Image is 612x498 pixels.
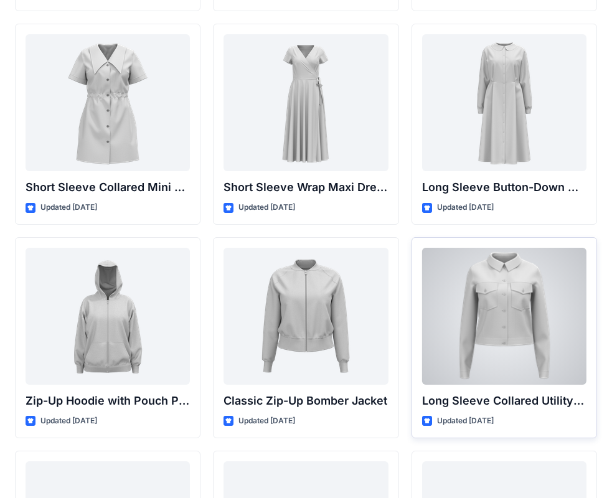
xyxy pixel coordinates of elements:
[437,201,494,214] p: Updated [DATE]
[422,34,586,171] a: Long Sleeve Button-Down Midi Dress
[224,34,388,171] a: Short Sleeve Wrap Maxi Dress
[224,248,388,385] a: Classic Zip-Up Bomber Jacket
[238,415,295,428] p: Updated [DATE]
[422,179,586,196] p: Long Sleeve Button-Down Midi Dress
[26,34,190,171] a: Short Sleeve Collared Mini Dress with Drawstring Waist
[40,201,97,214] p: Updated [DATE]
[422,248,586,385] a: Long Sleeve Collared Utility Jacket
[238,201,295,214] p: Updated [DATE]
[422,392,586,410] p: Long Sleeve Collared Utility Jacket
[26,392,190,410] p: Zip-Up Hoodie with Pouch Pockets
[26,248,190,385] a: Zip-Up Hoodie with Pouch Pockets
[224,392,388,410] p: Classic Zip-Up Bomber Jacket
[437,415,494,428] p: Updated [DATE]
[26,179,190,196] p: Short Sleeve Collared Mini Dress with Drawstring Waist
[40,415,97,428] p: Updated [DATE]
[224,179,388,196] p: Short Sleeve Wrap Maxi Dress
